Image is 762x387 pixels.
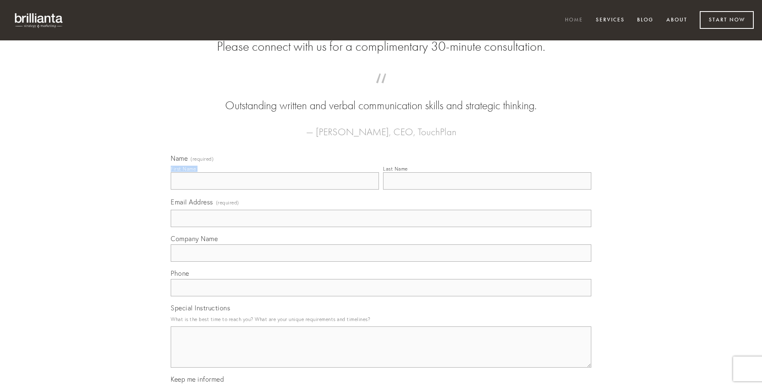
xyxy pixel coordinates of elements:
span: “ [184,82,578,98]
a: Home [560,14,588,27]
span: Phone [171,269,189,277]
span: Keep me informed [171,375,224,383]
h2: Please connect with us for a complimentary 30-minute consultation. [171,39,591,54]
a: Blog [632,14,659,27]
span: Email Address [171,198,213,206]
span: (required) [190,157,214,162]
span: Special Instructions [171,304,230,312]
img: brillianta - research, strategy, marketing [8,8,70,32]
span: Company Name [171,235,218,243]
p: What is the best time to reach you? What are your unique requirements and timelines? [171,314,591,325]
a: Start Now [700,11,754,29]
figcaption: — [PERSON_NAME], CEO, TouchPlan [184,114,578,140]
div: Last Name [383,166,408,172]
blockquote: Outstanding written and verbal communication skills and strategic thinking. [184,82,578,114]
a: About [661,14,693,27]
a: Services [590,14,630,27]
span: Name [171,154,188,162]
div: First Name [171,166,196,172]
span: (required) [216,197,239,208]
